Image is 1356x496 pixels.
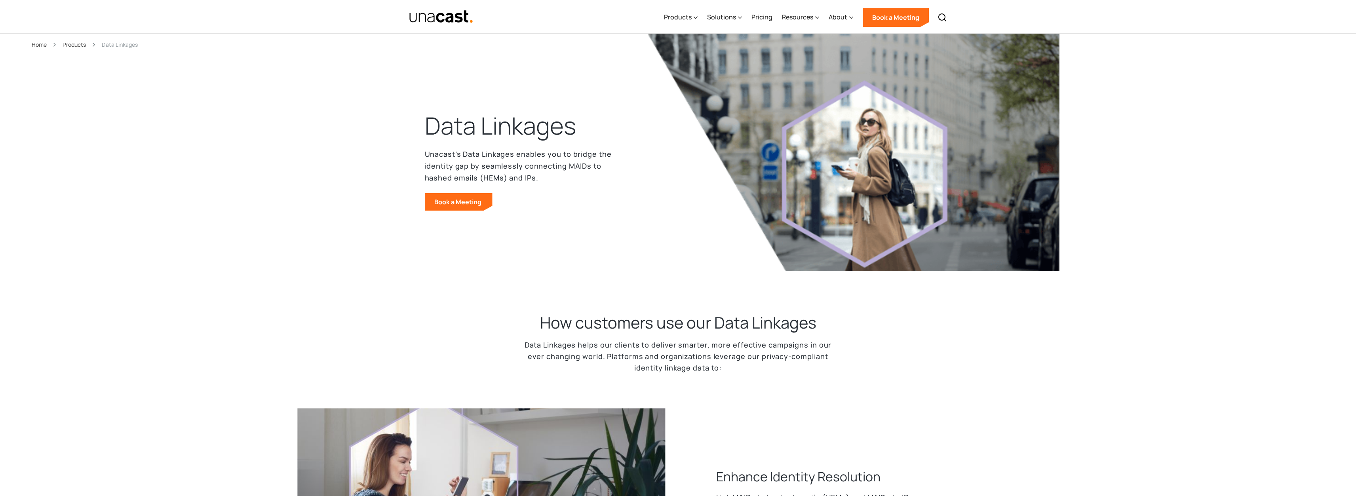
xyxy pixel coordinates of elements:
img: Search icon [938,13,947,22]
div: Resources [782,1,819,34]
a: Home [32,40,47,49]
p: Unacast’s Data Linkages enables you to bridge the identity gap by seamlessly connecting MAIDs to ... [425,148,631,184]
div: Solutions [707,12,736,22]
div: Products [664,12,692,22]
div: About [829,1,853,34]
p: Data Linkages helps our clients to deliver smarter, more effective campaigns in our ever changing... [520,339,837,373]
h2: How customers use our Data Linkages [540,312,816,333]
a: Products [63,40,86,49]
div: Data Linkages [102,40,138,49]
h3: Enhance Identity Resolution [716,468,881,485]
a: home [409,10,474,24]
div: About [829,12,847,22]
a: Book a Meeting [863,8,929,27]
div: Products [664,1,698,34]
h1: Data Linkages [425,110,576,142]
img: Unacast text logo [409,10,474,24]
a: Pricing [751,1,772,34]
div: Resources [782,12,813,22]
div: Solutions [707,1,742,34]
a: Book a Meeting [425,193,493,211]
